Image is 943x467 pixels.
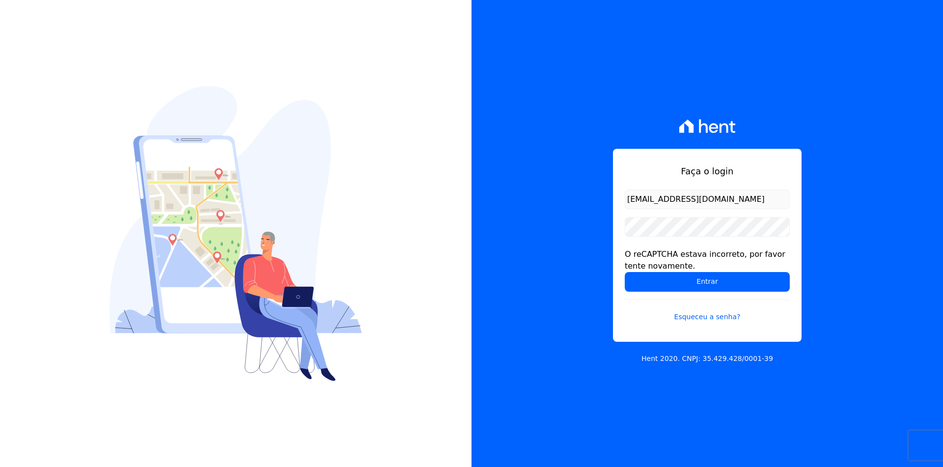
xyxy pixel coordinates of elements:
[641,354,773,364] p: Hent 2020. CNPJ: 35.429.428/0001-39
[625,272,790,292] input: Entrar
[625,300,790,322] a: Esqueceu a senha?
[625,165,790,178] h1: Faça o login
[625,190,790,209] input: Email
[110,86,362,381] img: Login
[625,248,790,272] div: O reCAPTCHA estava incorreto, por favor tente novamente.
